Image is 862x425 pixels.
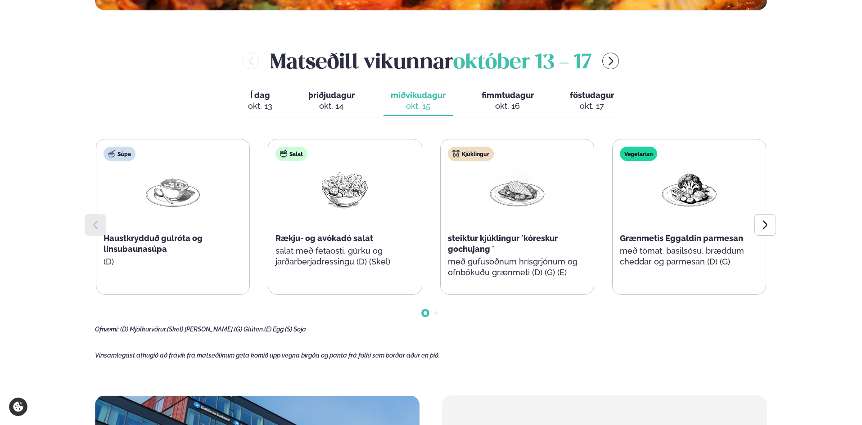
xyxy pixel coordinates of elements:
[620,147,657,161] div: Vegetarian
[270,46,591,76] h2: Matseðill vikunnar
[620,233,743,243] span: Grænmetis Eggaldin parmesan
[453,53,591,73] span: október 13 - 17
[275,246,414,267] p: salat með fetaosti, gúrku og jarðarberjadressingu (D) (Skel)
[482,101,534,112] div: okt. 16
[384,86,453,116] button: miðvikudagur okt. 15
[104,147,135,161] div: Súpa
[104,256,242,267] p: (D)
[448,233,558,254] span: steiktur kjúklingur ´kóreskur gochujang ´
[452,150,460,157] img: chicken.svg
[448,256,587,278] p: með gufusoðnum hrísgrjónum og ofnbökuðu grænmeti (D) (G) (E)
[9,398,27,416] a: Cookie settings
[570,101,614,112] div: okt. 17
[95,352,440,359] span: Vinsamlegast athugið að frávik frá matseðlinum geta komið upp vegna birgða og panta frá fólki sem...
[104,233,203,254] span: Haustkrydduð gulróta og linsubaunasúpa
[280,150,287,157] img: salad.svg
[301,86,362,116] button: þriðjudagur okt. 14
[248,90,272,101] span: Í dag
[316,168,374,210] img: Salad.png
[570,90,614,100] span: föstudagur
[563,86,621,116] button: föstudagur okt. 17
[144,168,202,210] img: Soup.png
[241,86,280,116] button: Í dag okt. 13
[474,86,541,116] button: fimmtudagur okt. 16
[264,326,285,333] span: (E) Egg,
[488,168,546,210] img: Chicken-breast.png
[95,326,119,333] span: Ofnæmi:
[108,150,115,157] img: soup.svg
[275,233,373,243] span: Rækju- og avókadó salat
[120,326,167,333] span: (D) Mjólkurvörur,
[391,90,446,100] span: miðvikudagur
[275,147,307,161] div: Salat
[434,311,438,315] span: Go to slide 2
[620,246,758,267] p: með tómat, basilsósu, bræddum cheddar og parmesan (D) (G)
[448,147,494,161] div: Kjúklingur
[248,101,272,112] div: okt. 13
[424,311,427,315] span: Go to slide 1
[308,90,355,100] span: þriðjudagur
[167,326,234,333] span: (Skel) [PERSON_NAME],
[660,168,718,210] img: Vegan.png
[482,90,534,100] span: fimmtudagur
[285,326,306,333] span: (S) Soja
[602,53,619,69] button: menu-btn-right
[243,53,259,69] button: menu-btn-left
[234,326,264,333] span: (G) Glúten,
[391,101,446,112] div: okt. 15
[308,101,355,112] div: okt. 14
